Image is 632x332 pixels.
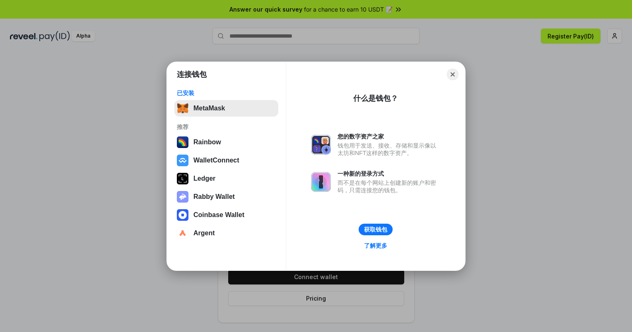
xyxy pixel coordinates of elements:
div: 一种新的登录方式 [338,170,440,177]
div: Rabby Wallet [193,193,235,201]
button: Rainbow [174,134,278,150]
a: 了解更多 [359,240,392,251]
img: svg+xml,%3Csvg%20width%3D%2228%22%20height%3D%2228%22%20viewBox%3D%220%200%2028%2028%22%20fill%3D... [177,227,188,239]
div: 您的数字资产之家 [338,133,440,140]
button: WalletConnect [174,152,278,169]
button: Argent [174,225,278,241]
div: 什么是钱包？ [353,93,398,103]
div: Coinbase Wallet [193,211,244,219]
div: 了解更多 [364,242,387,249]
img: svg+xml,%3Csvg%20xmlns%3D%22http%3A%2F%2Fwww.w3.org%2F2000%2Fsvg%22%20fill%3D%22none%22%20viewBox... [177,191,188,203]
img: svg+xml,%3Csvg%20width%3D%22120%22%20height%3D%22120%22%20viewBox%3D%220%200%20120%20120%22%20fil... [177,136,188,148]
img: svg+xml,%3Csvg%20xmlns%3D%22http%3A%2F%2Fwww.w3.org%2F2000%2Fsvg%22%20fill%3D%22none%22%20viewBox... [311,172,331,192]
div: MetaMask [193,105,225,112]
div: 获取钱包 [364,226,387,233]
div: 而不是在每个网站上创建新的账户和密码，只需连接您的钱包。 [338,179,440,194]
div: WalletConnect [193,157,239,164]
h1: 连接钱包 [177,69,207,79]
div: 推荐 [177,123,276,131]
button: Coinbase Wallet [174,207,278,223]
button: Rabby Wallet [174,189,278,205]
div: 钱包用于发送、接收、存储和显示像以太坊和NFT这样的数字资产。 [338,142,440,157]
button: 获取钱包 [359,224,393,235]
button: Close [447,69,458,80]
button: MetaMask [174,100,278,117]
img: svg+xml,%3Csvg%20xmlns%3D%22http%3A%2F%2Fwww.w3.org%2F2000%2Fsvg%22%20fill%3D%22none%22%20viewBox... [311,135,331,155]
div: Ledger [193,175,215,182]
img: svg+xml,%3Csvg%20xmlns%3D%22http%3A%2F%2Fwww.w3.org%2F2000%2Fsvg%22%20width%3D%2228%22%20height%3... [177,173,188,184]
img: svg+xml,%3Csvg%20fill%3D%22none%22%20height%3D%2233%22%20viewBox%3D%220%200%2035%2033%22%20width%... [177,103,188,114]
img: svg+xml,%3Csvg%20width%3D%2228%22%20height%3D%2228%22%20viewBox%3D%220%200%2028%2028%22%20fill%3D... [177,155,188,166]
div: Argent [193,229,215,237]
button: Ledger [174,170,278,187]
img: svg+xml,%3Csvg%20width%3D%2228%22%20height%3D%2228%22%20viewBox%3D%220%200%2028%2028%22%20fill%3D... [177,209,188,221]
div: 已安装 [177,89,276,97]
div: Rainbow [193,139,221,146]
